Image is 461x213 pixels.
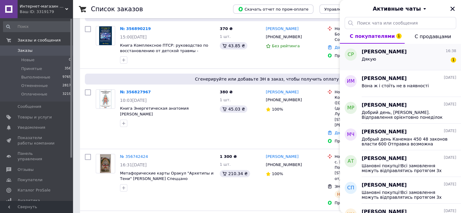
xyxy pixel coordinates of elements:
[238,6,309,12] span: Скачать отчет по пром-оплате
[362,48,407,55] span: [PERSON_NAME]
[362,128,407,135] span: [PERSON_NAME]
[373,5,421,13] span: Активные чаты
[62,83,71,88] span: 2817
[265,33,303,41] div: [PHONE_NUMBER]
[340,70,461,97] button: ИМ[PERSON_NAME][DATE]Вона ж і стоїть не в наявності
[120,171,213,187] span: Метафорические карты Оракул "Архетипы и Тени" [PERSON_NAME] Спеццано ЛАМИНИРОВАННЫЕ
[96,154,115,173] a: Фото товару
[362,137,448,146] span: Добрый день Канеман 450 48 законов власти 600 Отправка возможна перевозчика в [GEOGRAPHIC_DATA]
[444,102,456,107] span: [DATE]
[18,125,45,130] span: Уведомления
[99,26,112,45] img: Фото товару
[444,128,456,134] span: [DATE]
[266,26,299,32] a: [PERSON_NAME]
[362,83,429,88] span: Вона ж і стоїть не в наявності
[350,33,395,39] span: С покупателями
[91,5,143,13] h1: Список заказов
[18,104,41,109] span: Сообщения
[120,154,148,159] a: № 356742424
[220,154,237,159] span: 1 300 ₴
[266,154,299,160] a: [PERSON_NAME]
[18,167,34,172] span: Отзывы
[335,95,396,128] div: Конотоп ([GEOGRAPHIC_DATA].), №2 (до 30 кг): вул. Братів Лузанів (ран. [STREET_ADDRESS][PERSON_NAME]
[362,110,448,120] span: Добрий день, [PERSON_NAME]. Відправлення орієнтовно понеділок або вівторок
[220,34,231,39] span: 1 шт.
[319,5,377,14] button: Управление статусами
[120,98,147,103] span: 10:03[DATE]
[120,43,208,59] span: Книга Комплексное ПТСР: руководство по восстановлению от детской травмы - [PERSON_NAME]
[340,150,461,177] button: АТ[PERSON_NAME][DATE]Шановні покупці!Всі замовлення можуть відправлятись протягом 3х робочих днів...
[96,89,115,109] a: Фото товару
[20,9,73,15] div: Ваш ID: 3319179
[220,105,247,113] div: 45.03 ₴
[345,17,456,29] input: Поиск чата или сообщения
[220,162,231,167] span: 1 шт.
[266,89,299,95] a: [PERSON_NAME]
[444,182,456,187] span: [DATE]
[272,171,283,176] span: 100%
[18,198,40,203] span: Аналитика
[335,200,396,206] div: Пром-оплата
[220,90,233,94] span: 380 ₴
[220,42,247,49] div: 43.85 ₴
[96,26,115,45] a: Фото товару
[18,135,56,146] span: Показатели работы компании
[220,170,250,177] div: 210.34 ₴
[335,191,389,198] div: На пути к получателю
[446,48,456,54] span: 16:38
[21,57,35,63] span: Новые
[65,66,71,72] span: 356
[335,154,396,159] div: Нова Пошта
[340,177,461,204] button: СП[PERSON_NAME][DATE]Шановні покупці!Всі замовлення можуть відправлятись протягом 3х робочих днів...
[405,29,461,44] button: С продавцами
[62,75,71,80] span: 9765
[362,182,407,189] span: [PERSON_NAME]
[18,115,52,120] span: Товары и услуги
[21,75,50,80] span: Выполненные
[340,44,461,70] button: СР[PERSON_NAME]16:38Дякую1
[362,190,448,200] span: Шановні покупці!Всі замовлення можуть відправлятись протягом 3х робочих днів. Дякуємо за розумінн...
[220,98,231,102] span: 1 шт.
[347,78,355,85] span: ИМ
[220,26,233,31] span: 370 ₴
[100,154,111,173] img: Фото товару
[362,155,407,162] span: [PERSON_NAME]
[362,75,407,82] span: [PERSON_NAME]
[265,161,303,169] div: [PHONE_NUMBER]
[335,138,396,144] div: Пром-оплата
[335,89,396,95] div: Нова Пошта
[18,188,50,193] span: Каталог ProSale
[87,76,446,82] span: Сгенерируйте или добавьте ЭН в заказ, чтобы получить оплату
[335,184,378,189] span: ЭН: 20451224441694
[335,131,361,135] a: Добавить ЭН
[21,92,47,97] span: Оплаченные
[120,90,151,94] a: № 356827967
[272,44,300,48] span: Без рейтинга
[233,5,313,14] button: Скачать отчет по пром-оплате
[96,90,115,108] img: Фото товару
[444,75,456,80] span: [DATE]
[348,51,354,58] span: СР
[62,92,71,97] span: 3219
[120,106,189,116] a: Книга Энергетическая анатомия [PERSON_NAME]
[272,107,283,111] span: 100%
[335,45,361,50] a: Добавить ЭН
[451,57,456,63] span: 1
[120,35,147,39] span: 15:00[DATE]
[415,34,451,39] span: С продавцами
[357,5,444,13] button: Активные чаты
[335,26,396,32] div: Нова Пошта
[444,155,456,160] span: [DATE]
[362,163,448,173] span: Шановні покупці!Всі замовлення можуть відправлятись протягом 3х робочих днів. Дякуємо за розумінн...
[20,4,65,9] span: Интернет-магазин "Psybooks"
[3,21,72,32] input: Поиск
[21,83,48,88] span: Отмененные
[18,38,61,43] span: Заказы и сообщения
[347,131,355,138] span: МЧ
[18,177,42,183] span: Покупатели
[347,185,354,191] span: СП
[69,57,71,63] span: 0
[348,158,354,165] span: АТ
[120,26,151,31] a: № 356890219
